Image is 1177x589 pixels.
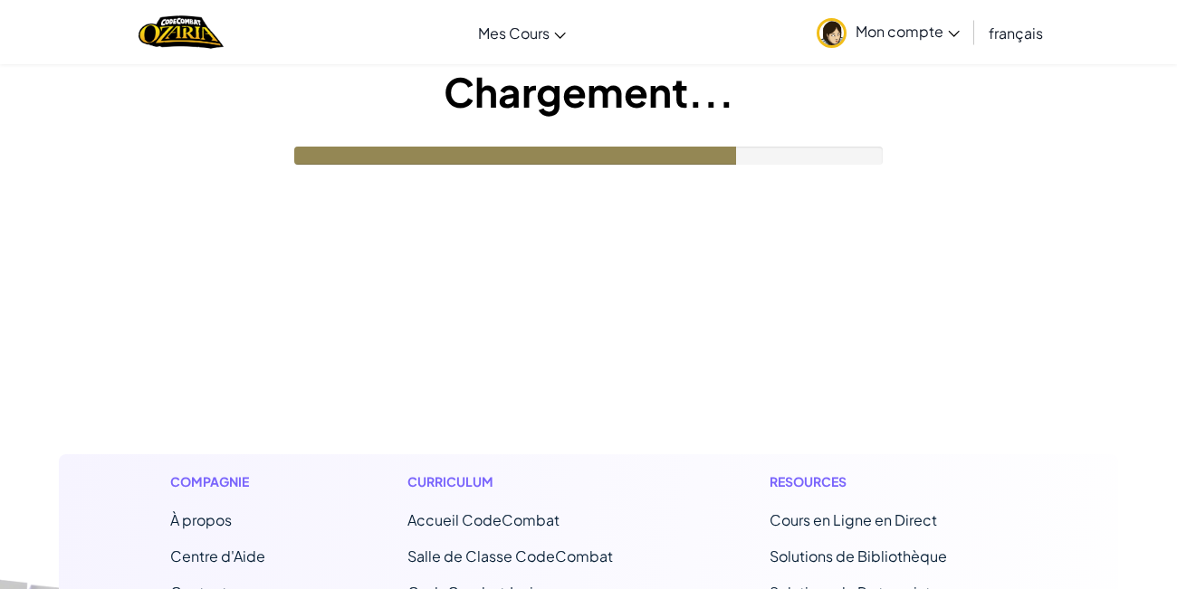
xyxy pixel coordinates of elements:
[817,18,847,48] img: avatar
[770,510,937,529] a: Cours en Ligne en Direct
[989,24,1043,43] span: français
[770,546,947,565] a: Solutions de Bibliothèque
[469,8,575,57] a: Mes Cours
[808,4,969,61] a: Mon compte
[170,510,232,529] a: À propos
[407,546,613,565] a: Salle de Classe CodeCombat
[139,14,223,51] img: Home
[407,472,646,491] h1: Curriculum
[407,510,560,529] span: Accueil CodeCombat
[980,8,1052,57] a: français
[170,472,282,491] h1: Compagnie
[856,22,960,41] span: Mon compte
[139,14,223,51] a: Ozaria by CodeCombat logo
[478,24,550,43] span: Mes Cours
[770,472,1008,491] h1: Resources
[170,546,265,565] a: Centre d'Aide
